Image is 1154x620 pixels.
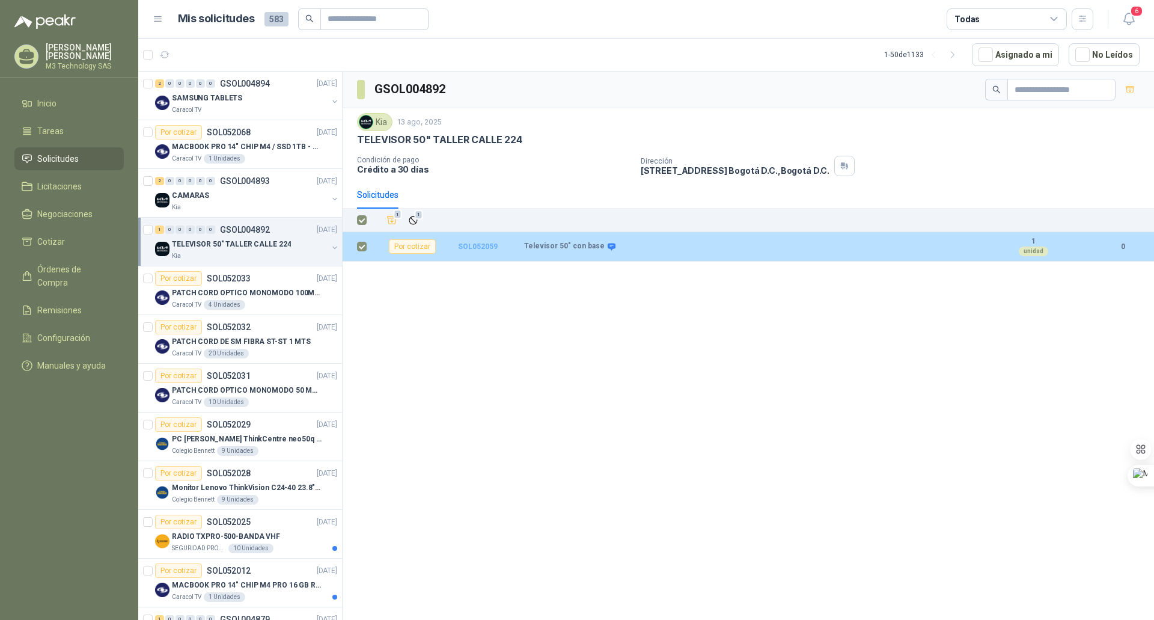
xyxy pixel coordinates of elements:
img: Company Logo [155,534,169,548]
p: M3 Technology SAS [46,63,124,70]
p: GSOL004894 [220,79,270,88]
span: Tareas [37,124,64,138]
div: Por cotizar [389,239,436,254]
div: Por cotizar [155,515,202,529]
div: 0 [196,79,205,88]
div: Por cotizar [155,369,202,383]
div: 2 [155,177,164,185]
a: Por cotizarSOL052029[DATE] Company LogoPC [PERSON_NAME] ThinkCentre neo50q Gen 4 Core i5 16Gb 512... [138,413,342,461]
div: 1 Unidades [204,154,245,164]
p: PC [PERSON_NAME] ThinkCentre neo50q Gen 4 Core i5 16Gb 512Gb SSD Win 11 Pro 3YW Con Teclado y Mouse [172,434,322,445]
a: 2 0 0 0 0 0 GSOL004894[DATE] Company LogoSAMSUNG TABLETSCaracol TV [155,76,340,115]
a: Solicitudes [14,147,124,170]
p: Caracol TV [172,300,201,310]
div: 1 [155,226,164,234]
p: MACBOOK PRO 14" CHIP M4 / SSD 1TB - 24 GB RAM [172,141,322,153]
p: SOL052025 [207,518,251,526]
button: No Leídos [1069,43,1140,66]
p: Caracol TV [172,154,201,164]
div: unidad [1019,247,1048,256]
button: 6 [1118,8,1140,30]
div: 1 Unidades [204,592,245,602]
p: SOL052029 [207,420,251,429]
p: [DATE] [317,78,337,90]
div: Por cotizar [155,125,202,140]
p: Caracol TV [172,349,201,358]
a: Por cotizarSOL052028[DATE] Company LogoMonitor Lenovo ThinkVision C24-40 23.8" 3YWColegio Bennett... [138,461,342,510]
a: Órdenes de Compra [14,258,124,294]
img: Company Logo [359,115,373,129]
p: SOL052033 [207,274,251,283]
p: Monitor Lenovo ThinkVision C24-40 23.8" 3YW [172,482,322,494]
span: Cotizar [37,235,65,248]
p: PATCH CORD OPTICO MONOMODO 50 MTS [172,385,322,396]
div: 4 Unidades [204,300,245,310]
div: Por cotizar [155,563,202,578]
img: Company Logo [155,339,169,354]
p: Condición de pago [357,156,631,164]
p: SOL052031 [207,372,251,380]
div: 9 Unidades [217,446,258,456]
a: SOL052059 [458,242,498,251]
a: Cotizar [14,230,124,253]
button: Ignorar [405,212,421,229]
div: Kia [357,113,392,131]
p: Crédito a 30 días [357,164,631,174]
span: search [992,85,1001,94]
img: Company Logo [155,290,169,305]
a: Por cotizarSOL052032[DATE] Company LogoPATCH CORD DE SM FIBRA ST-ST 1 MTSCaracol TV20 Unidades [138,315,342,364]
a: 1 0 0 0 0 0 GSOL004892[DATE] Company LogoTELEVISOR 50" TALLER CALLE 224Kia [155,223,340,261]
p: [DATE] [317,176,337,187]
p: [PERSON_NAME] [PERSON_NAME] [46,43,124,60]
a: Por cotizarSOL052031[DATE] Company LogoPATCH CORD OPTICO MONOMODO 50 MTSCaracol TV10 Unidades [138,364,342,413]
a: Negociaciones [14,203,124,226]
div: Por cotizar [155,320,202,334]
a: Por cotizarSOL052068[DATE] Company LogoMACBOOK PRO 14" CHIP M4 / SSD 1TB - 24 GB RAMCaracol TV1 U... [138,120,342,169]
p: Colegio Bennett [172,446,215,456]
p: SOL052028 [207,469,251,477]
span: 1 [415,210,423,219]
a: Licitaciones [14,175,124,198]
button: Asignado a mi [972,43,1059,66]
div: 0 [196,177,205,185]
p: SEGURIDAD PROVISER LTDA [172,544,226,553]
p: [DATE] [317,127,337,138]
p: SOL052032 [207,323,251,331]
p: [DATE] [317,322,337,333]
img: Company Logo [155,193,169,207]
a: 2 0 0 0 0 0 GSOL004893[DATE] Company LogoCAMARASKia [155,174,340,212]
img: Company Logo [155,388,169,402]
div: 1 - 50 de 1133 [884,45,962,64]
p: SOL052068 [207,128,251,137]
p: [DATE] [317,273,337,284]
div: 0 [165,79,174,88]
div: 0 [165,226,174,234]
p: [DATE] [317,565,337,577]
p: [DATE] [317,468,337,479]
div: Por cotizar [155,417,202,432]
div: 10 Unidades [204,397,249,407]
p: PATCH CORD OPTICO MONOMODO 100MTS [172,287,322,299]
a: Por cotizarSOL052025[DATE] Company LogoRADIO TXPRO-500-BANDA VHFSEGURIDAD PROVISER LTDA10 Unidades [138,510,342,559]
img: Company Logo [155,437,169,451]
a: Manuales y ayuda [14,354,124,377]
p: PATCH CORD DE SM FIBRA ST-ST 1 MTS [172,336,311,348]
div: 0 [206,177,215,185]
span: search [305,14,314,23]
p: Kia [172,251,181,261]
p: SAMSUNG TABLETS [172,93,242,104]
span: Remisiones [37,304,82,317]
p: Caracol TV [172,105,201,115]
div: 0 [206,226,215,234]
p: [STREET_ADDRESS] Bogotá D.C. , Bogotá D.C. [641,165,829,176]
div: 10 Unidades [228,544,273,553]
p: SOL052012 [207,566,251,575]
p: Caracol TV [172,592,201,602]
p: [DATE] [317,370,337,382]
div: 0 [196,226,205,234]
p: RADIO TXPRO-500-BANDA VHF [172,531,280,542]
span: Órdenes de Compra [37,263,112,289]
img: Company Logo [155,96,169,110]
div: 0 [186,79,195,88]
div: 20 Unidades [204,349,249,358]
